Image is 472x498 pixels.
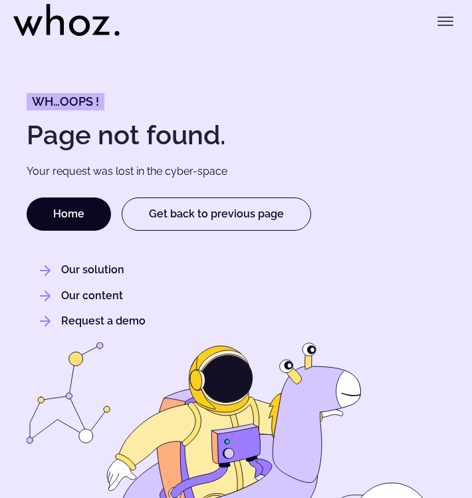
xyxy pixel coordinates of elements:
a: Our solution [61,263,124,277]
button: Toggle menu [432,8,459,35]
a: Home [27,197,111,231]
a: Request a demo [61,314,146,328]
span: Wh…oops ! [32,96,99,108]
a: Our content [61,289,123,303]
p: Your request was lost in the cyber-space [27,164,404,179]
h1: Page not found. [27,122,445,148]
a: Get back to previous page [122,197,311,231]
